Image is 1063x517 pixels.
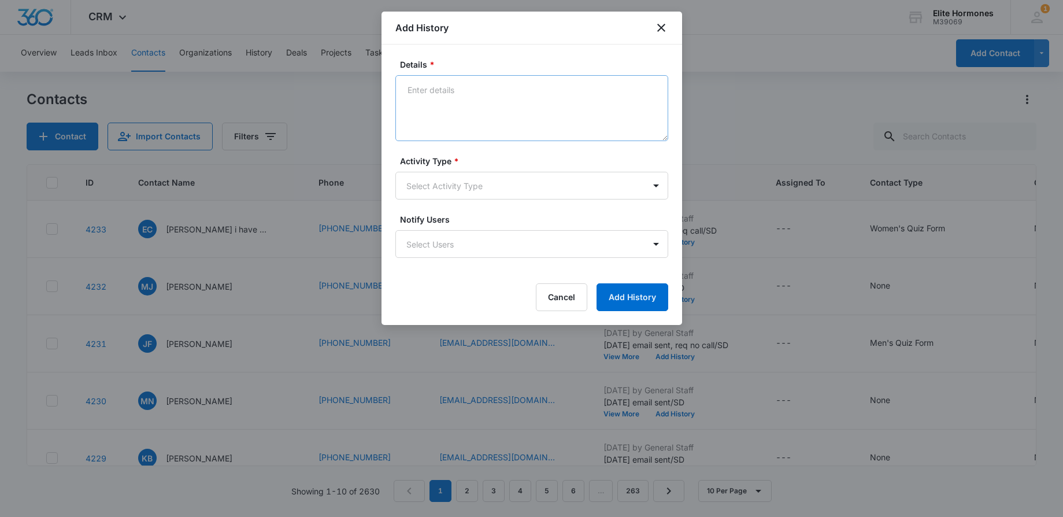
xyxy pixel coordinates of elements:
[400,58,673,71] label: Details
[536,283,587,311] button: Cancel
[400,155,673,167] label: Activity Type
[654,21,668,35] button: close
[400,213,673,226] label: Notify Users
[597,283,668,311] button: Add History
[395,21,449,35] h1: Add History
